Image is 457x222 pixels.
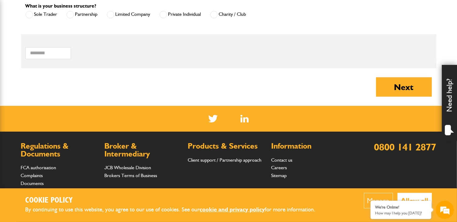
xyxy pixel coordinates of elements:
[8,92,111,105] input: Enter your phone number
[82,174,110,183] em: Start Chat
[210,11,246,18] label: Charity / Club
[104,173,157,178] a: Brokers Terms of Business
[271,165,287,170] a: Careers
[21,173,43,178] a: Complaints
[21,142,98,158] h2: Regulations & Documents
[200,206,265,213] a: cookie and privacy policy
[107,11,150,18] label: Limited Company
[25,205,326,214] p: By continuing to use this website, you agree to our use of cookies. See our for more information.
[398,193,432,208] button: Allow all
[188,157,261,163] a: Client support / Partnership approach
[375,211,427,215] p: How may I help you today?
[104,142,182,158] h2: Broker & Intermediary
[240,115,249,123] a: LinkedIn
[376,77,432,97] button: Next
[8,110,111,169] textarea: Type your message and hit 'Enter'
[32,34,102,42] div: Chat with us now
[240,115,249,123] img: Linked In
[10,34,25,42] img: d_20077148190_company_1631870298795_20077148190
[104,165,151,170] a: JCB Wholesale Division
[364,193,393,208] button: Manage
[25,11,57,18] label: Sole Trader
[21,165,56,170] a: FCA authorisation
[374,141,436,153] a: 0800 141 2877
[66,11,98,18] label: Partnership
[271,157,292,163] a: Contact us
[271,173,287,178] a: Sitemap
[271,142,348,150] h2: Information
[25,196,326,205] h2: Cookie Policy
[21,180,44,186] a: Documents
[375,205,427,210] div: We're Online!
[8,74,111,87] input: Enter your email address
[25,4,96,8] label: What is your business structure?
[188,142,265,150] h2: Products & Services
[160,11,201,18] label: Private Individual
[208,115,218,123] img: Twitter
[99,3,114,18] div: Minimize live chat window
[442,65,457,141] div: Need help?
[8,56,111,69] input: Enter your last name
